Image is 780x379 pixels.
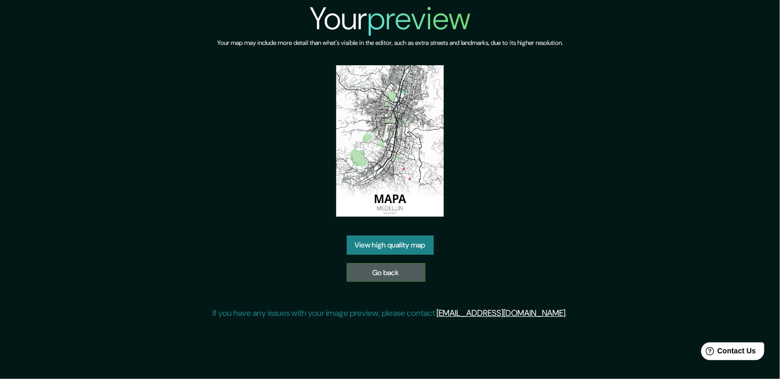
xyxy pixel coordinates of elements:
[347,263,426,282] a: Go back
[217,38,563,49] h6: Your map may include more detail than what's visible in the editor, such as extra streets and lan...
[336,65,444,217] img: created-map-preview
[213,307,568,319] p: If you have any issues with your image preview, please contact .
[347,235,434,255] a: View high quality map
[687,338,769,368] iframe: Help widget launcher
[437,307,566,318] a: [EMAIL_ADDRESS][DOMAIN_NAME]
